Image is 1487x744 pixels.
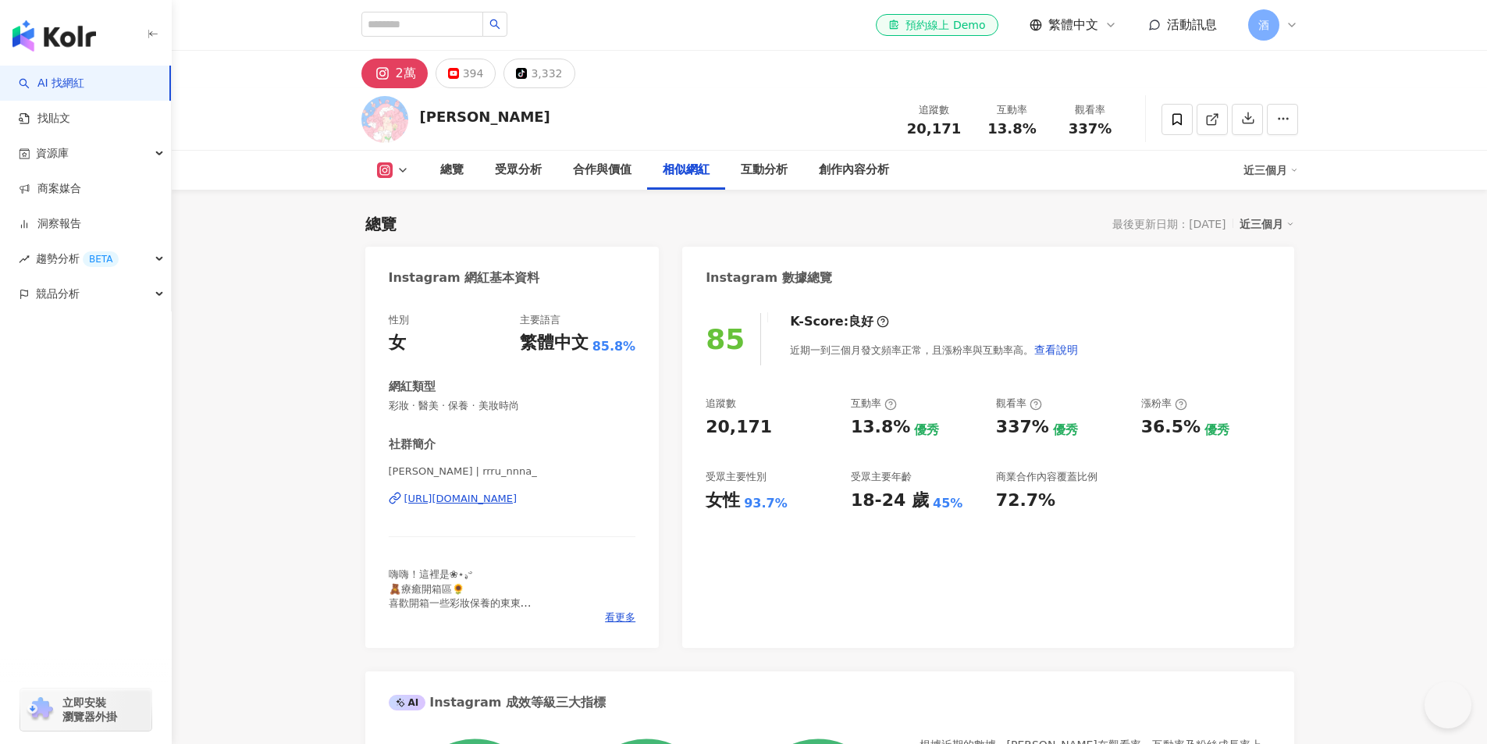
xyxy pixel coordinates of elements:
[389,695,426,710] div: AI
[83,251,119,267] div: BETA
[851,415,910,440] div: 13.8%
[19,76,84,91] a: searchAI 找網紅
[851,470,912,484] div: 受眾主要年齡
[592,338,636,355] span: 85.8%
[420,107,550,126] div: [PERSON_NAME]
[1061,102,1120,118] div: 觀看率
[19,111,70,126] a: 找貼文
[1033,334,1079,365] button: 查看說明
[933,495,962,512] div: 45%
[1053,422,1078,439] div: 優秀
[876,14,998,36] a: 預約線上 Demo
[396,62,416,84] div: 2萬
[741,161,788,180] div: 互動分析
[888,17,985,33] div: 預約線上 Demo
[20,689,151,731] a: chrome extension立即安裝 瀏覽器外掛
[25,697,55,722] img: chrome extension
[19,181,81,197] a: 商案媒合
[983,102,1042,118] div: 互動率
[706,269,832,287] div: Instagram 數據總覽
[489,19,500,30] span: search
[1112,218,1226,230] div: 最後更新日期：[DATE]
[987,121,1036,137] span: 13.8%
[790,334,1079,365] div: 近期一到三個月發文頻率正常，且漲粉率與互動率高。
[1141,415,1201,440] div: 36.5%
[1034,344,1078,356] span: 查看說明
[389,436,436,453] div: 社群簡介
[520,313,560,327] div: 主要語言
[495,161,542,180] div: 受眾分析
[361,96,408,143] img: KOL Avatar
[706,489,740,513] div: 女性
[573,161,631,180] div: 合作與價值
[365,213,397,235] div: 總覽
[663,161,710,180] div: 相似網紅
[819,161,889,180] div: 創作內容分析
[1069,121,1112,137] span: 337%
[1425,682,1471,728] iframe: Help Scout Beacon - Open
[389,379,436,395] div: 網紅類型
[1240,214,1294,234] div: 近三個月
[996,415,1049,440] div: 337%
[19,216,81,232] a: 洞察報告
[389,331,406,355] div: 女
[1141,397,1187,411] div: 漲粉率
[19,254,30,265] span: rise
[790,313,889,330] div: K-Score :
[996,397,1042,411] div: 觀看率
[36,136,69,171] span: 資源庫
[914,422,939,439] div: 優秀
[389,269,540,287] div: Instagram 網紅基本資料
[744,495,788,512] div: 93.7%
[996,489,1055,513] div: 72.7%
[62,696,117,724] span: 立即安裝 瀏覽器外掛
[36,241,119,276] span: 趨勢分析
[851,489,929,513] div: 18-24 歲
[520,331,589,355] div: 繁體中文
[440,161,464,180] div: 總覽
[851,397,897,411] div: 互動率
[36,276,80,311] span: 競品分析
[1258,16,1269,34] span: 酒
[605,611,635,625] span: 看更多
[389,399,636,413] span: 彩妝 · 醫美 · 保養 · 美妝時尚
[503,59,575,88] button: 3,332
[706,470,767,484] div: 受眾主要性別
[463,62,484,84] div: 394
[404,492,518,506] div: [URL][DOMAIN_NAME]
[389,568,612,665] span: 嗨嗨！這裡是❀⋆.ೃ࿔ 🧸療癒開箱區🌻 喜歡開箱一些彩妝保養的東東 . ❌禁止搬運Do not Repost‼️我不是賣家 . 📩郵箱 ：[EMAIL_ADDRESS][DOMAIN_NAME]
[996,470,1097,484] div: 商業合作內容覆蓋比例
[361,59,428,88] button: 2萬
[389,313,409,327] div: 性別
[905,102,964,118] div: 追蹤數
[907,120,961,137] span: 20,171
[1048,16,1098,34] span: 繁體中文
[848,313,873,330] div: 良好
[389,492,636,506] a: [URL][DOMAIN_NAME]
[389,465,636,479] span: [PERSON_NAME] | rrru_nnna_
[436,59,496,88] button: 394
[706,415,772,440] div: 20,171
[706,323,745,355] div: 85
[1167,17,1217,32] span: 活動訊息
[12,20,96,52] img: logo
[706,397,736,411] div: 追蹤數
[531,62,562,84] div: 3,332
[1204,422,1229,439] div: 優秀
[389,694,606,711] div: Instagram 成效等級三大指標
[1243,158,1298,183] div: 近三個月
